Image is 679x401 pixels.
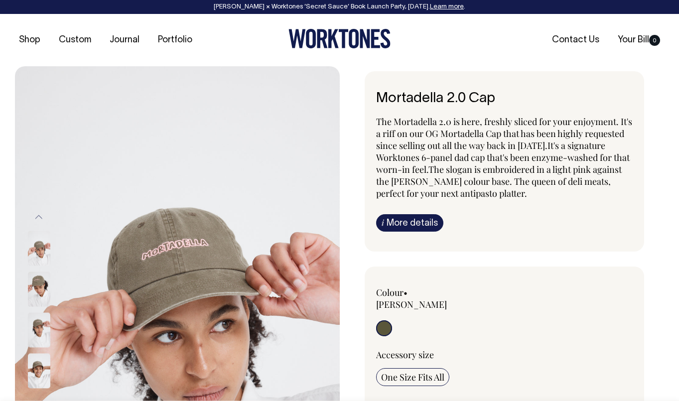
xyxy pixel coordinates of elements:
img: moss [28,272,50,307]
input: One Size Fits All [376,368,449,386]
a: Learn more [430,4,464,10]
a: Journal [106,32,143,48]
img: moss [28,354,50,389]
img: moss [28,231,50,266]
div: Accessory size [376,349,633,361]
a: Your Bill0 [614,32,664,48]
span: i [382,217,384,228]
a: iMore details [376,214,443,232]
a: Shop [15,32,44,48]
span: 0 [649,35,660,46]
span: • [404,286,407,298]
p: The Mortadella 2.0 is here, freshly sliced for your enjoyment. It's a riff on our OG Mortadella C... [376,116,633,199]
span: It's a signature Worktones 6-panel dad cap that's been enzyme-washed for that worn-in feel. The s... [376,139,630,199]
img: moss [28,313,50,348]
span: One Size Fits All [381,371,444,383]
a: Custom [55,32,95,48]
a: Portfolio [154,32,196,48]
h6: Mortadella 2.0 Cap [376,91,633,107]
label: [PERSON_NAME] [376,298,447,310]
button: Previous [31,206,46,228]
div: [PERSON_NAME] × Worktones ‘Secret Sauce’ Book Launch Party, [DATE]. . [10,3,669,10]
div: Colour [376,286,479,310]
a: Contact Us [548,32,603,48]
